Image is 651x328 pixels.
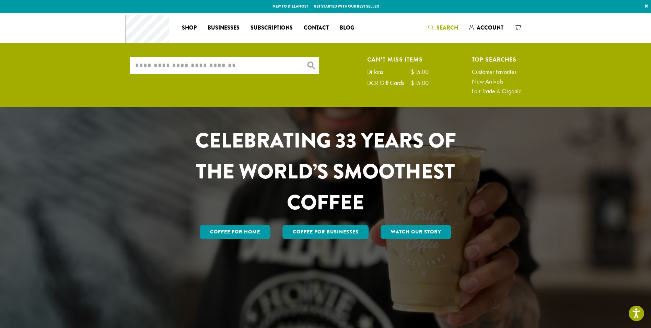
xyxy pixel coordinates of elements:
[182,24,197,32] span: Shop
[437,24,458,32] span: Search
[367,57,429,62] h4: Can't Miss Items
[477,24,503,32] span: Account
[411,69,429,75] div: $15.00
[381,225,451,239] a: Watch Our Story
[472,69,521,75] a: Customer Favorites
[367,69,390,75] div: Dillons
[472,57,521,62] h4: Top Searches
[208,24,240,32] span: Businesses
[304,24,329,32] span: Contact
[176,22,202,33] a: Shop
[282,225,369,239] a: Coffee For Businesses
[314,3,379,9] a: Get started with our best seller
[472,78,521,85] a: New Arrivals
[175,125,476,218] h1: CELEBRATING 33 YEARS OF THE WORLD’S SMOOTHEST COFFEE
[411,80,429,86] div: $15.00
[200,225,270,239] a: Coffee for Home
[251,24,293,32] span: Subscriptions
[472,88,521,94] a: Fair Trade & Organic
[423,22,464,33] a: Search
[367,80,411,86] div: DCR Gift Cards
[340,24,354,32] span: Blog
